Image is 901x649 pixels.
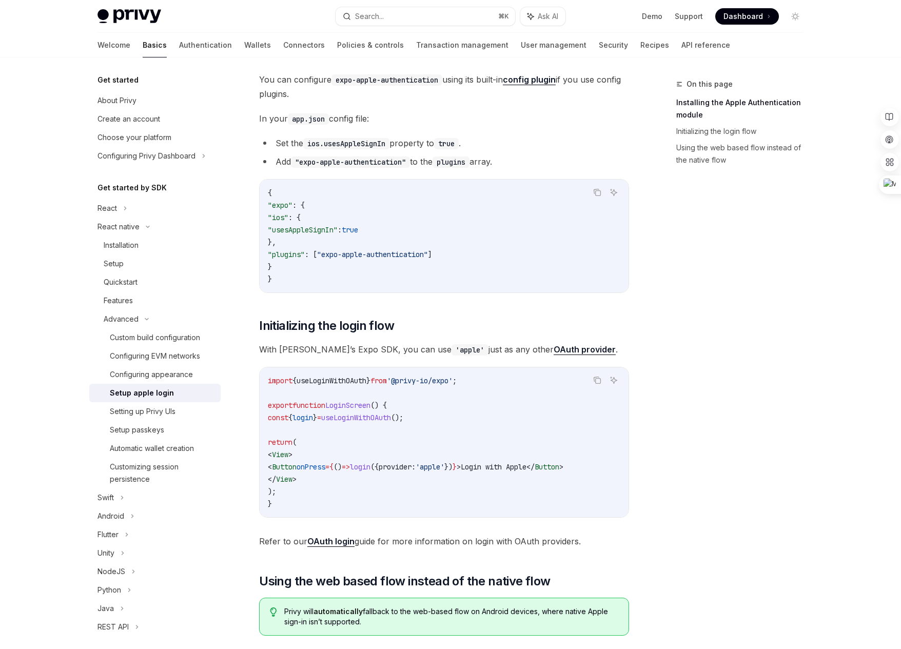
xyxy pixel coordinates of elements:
[715,8,779,25] a: Dashboard
[591,186,604,199] button: Copy the contents from the code block
[591,373,604,387] button: Copy the contents from the code block
[428,250,432,259] span: ]
[110,461,214,485] div: Customizing session persistence
[350,462,370,471] span: login
[297,462,325,471] span: onPress
[334,462,342,471] span: ()
[292,438,297,447] span: (
[110,442,194,455] div: Automatic wallet creation
[288,413,292,422] span: {
[325,462,329,471] span: =
[416,462,444,471] span: 'apple'
[89,421,221,439] a: Setup passkeys
[97,94,136,107] div: About Privy
[535,462,559,471] span: Button
[89,273,221,291] a: Quickstart
[461,462,526,471] span: Login with Apple
[268,376,292,385] span: import
[268,462,272,471] span: <
[268,450,272,459] span: <
[259,72,629,101] span: You can configure using its built-in if you use config plugins.
[292,201,305,210] span: : {
[259,534,629,548] span: Refer to our guide for more information on login with OAuth providers.
[89,236,221,254] a: Installation
[89,347,221,365] a: Configuring EVM networks
[288,213,301,222] span: : {
[325,401,370,410] span: LoginScreen
[559,462,563,471] span: >
[338,225,342,234] span: :
[97,547,114,559] div: Unity
[89,128,221,147] a: Choose your platform
[329,462,334,471] span: {
[391,413,403,422] span: ();
[321,413,391,422] span: useLoginWithOAuth
[307,536,355,547] a: OAuth login
[259,154,629,169] li: Add to the array.
[283,33,325,57] a: Connectors
[370,462,379,471] span: ({
[313,413,317,422] span: }
[89,328,221,347] a: Custom build configuration
[104,276,138,288] div: Quickstart
[89,91,221,110] a: About Privy
[89,291,221,310] a: Features
[143,33,167,57] a: Basics
[297,376,366,385] span: useLoginWithOAuth
[97,491,114,504] div: Swift
[370,376,387,385] span: from
[336,7,515,26] button: Search...⌘K
[104,294,133,307] div: Features
[179,33,232,57] a: Authentication
[355,10,384,23] div: Search...
[97,74,139,86] h5: Get started
[498,12,509,21] span: ⌘ K
[270,607,277,617] svg: Tip
[268,238,276,247] span: },
[452,344,488,356] code: 'apple'
[538,11,558,22] span: Ask AI
[97,510,124,522] div: Android
[787,8,804,25] button: Toggle dark mode
[681,33,730,57] a: API reference
[259,318,394,334] span: Initializing the login flow
[676,140,812,168] a: Using the web based flow instead of the native flow
[284,606,618,627] span: Privy will fallback to the web-based flow on Android devices, where native Apple sign-in isn’t su...
[342,462,350,471] span: =>
[292,401,325,410] span: function
[268,262,272,271] span: }
[104,239,139,251] div: Installation
[89,365,221,384] a: Configuring appearance
[110,368,193,381] div: Configuring appearance
[520,7,565,26] button: Ask AI
[110,405,175,418] div: Setting up Privy UIs
[675,11,703,22] a: Support
[723,11,763,22] span: Dashboard
[370,401,387,410] span: () {
[268,475,276,484] span: </
[291,156,410,168] code: "expo-apple-authentication"
[272,462,297,471] span: Button
[416,33,508,57] a: Transaction management
[342,225,358,234] span: true
[268,413,288,422] span: const
[268,499,272,508] span: }
[642,11,662,22] a: Demo
[366,376,370,385] span: }
[276,475,292,484] span: View
[104,258,124,270] div: Setup
[453,462,457,471] span: }
[110,350,200,362] div: Configuring EVM networks
[687,78,733,90] span: On this page
[503,74,556,85] a: config plugin
[676,123,812,140] a: Initializing the login flow
[292,376,297,385] span: {
[292,413,313,422] span: login
[288,113,329,125] code: app.json
[259,111,629,126] span: In your config file:
[521,33,586,57] a: User management
[97,602,114,615] div: Java
[97,202,117,214] div: React
[317,413,321,422] span: =
[607,373,620,387] button: Ask AI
